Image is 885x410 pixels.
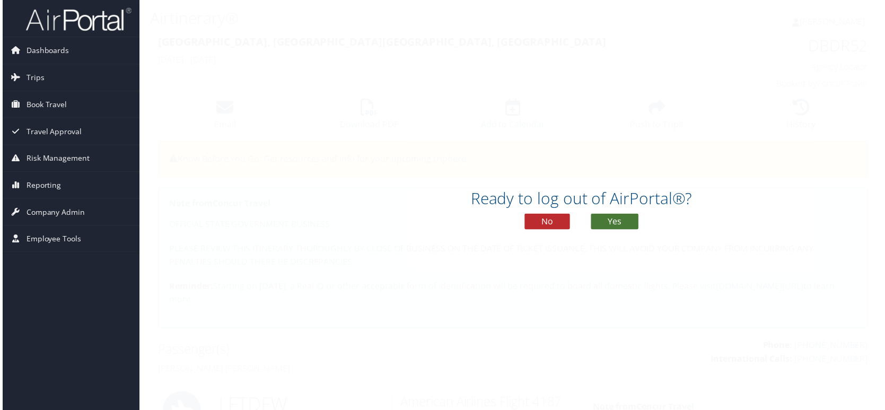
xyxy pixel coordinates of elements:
[23,7,129,32] img: airportal-logo.png
[24,227,79,254] span: Employee Tools
[24,38,67,64] span: Dashboards
[24,200,83,226] span: Company Admin
[24,146,87,172] span: Risk Management
[24,119,80,145] span: Travel Approval
[24,92,65,118] span: Book Travel
[24,65,42,91] span: Trips
[24,173,59,199] span: Reporting
[525,215,571,231] button: No
[592,215,639,231] button: Yes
